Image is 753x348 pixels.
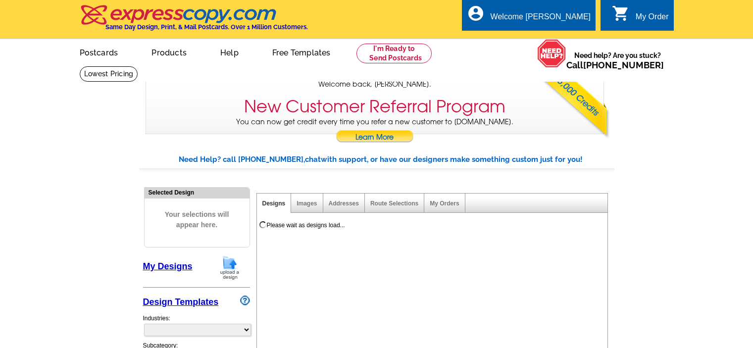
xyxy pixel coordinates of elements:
[143,297,219,307] a: Design Templates
[583,60,664,70] a: [PHONE_NUMBER]
[430,200,459,207] a: My Orders
[566,50,669,70] span: Need help? Are you stuck?
[370,200,418,207] a: Route Selections
[537,39,566,68] img: help
[612,4,630,22] i: shopping_cart
[143,309,250,341] div: Industries:
[467,4,485,22] i: account_circle
[318,79,431,90] span: Welcome back, [PERSON_NAME].
[267,221,345,230] div: Please wait as designs load...
[336,130,414,145] a: Learn More
[64,40,134,63] a: Postcards
[636,12,669,26] div: My Order
[305,155,321,164] span: chat
[143,261,193,271] a: My Designs
[80,12,308,31] a: Same Day Design, Print, & Mail Postcards. Over 1 Million Customers.
[262,200,286,207] a: Designs
[256,40,347,63] a: Free Templates
[217,255,243,280] img: upload-design
[152,199,242,240] span: Your selections will appear here.
[612,11,669,23] a: shopping_cart My Order
[491,12,591,26] div: Welcome [PERSON_NAME]
[136,40,202,63] a: Products
[244,97,505,117] h3: New Customer Referral Program
[297,200,317,207] a: Images
[259,221,267,229] img: loading...
[146,117,603,145] p: You can now get credit every time you refer a new customer to [DOMAIN_NAME].
[329,200,359,207] a: Addresses
[145,188,250,197] div: Selected Design
[105,23,308,31] h4: Same Day Design, Print, & Mail Postcards. Over 1 Million Customers.
[240,296,250,305] img: design-wizard-help-icon.png
[566,60,664,70] span: Call
[204,40,254,63] a: Help
[179,154,614,165] div: Need Help? call [PHONE_NUMBER], with support, or have our designers make something custom just fo...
